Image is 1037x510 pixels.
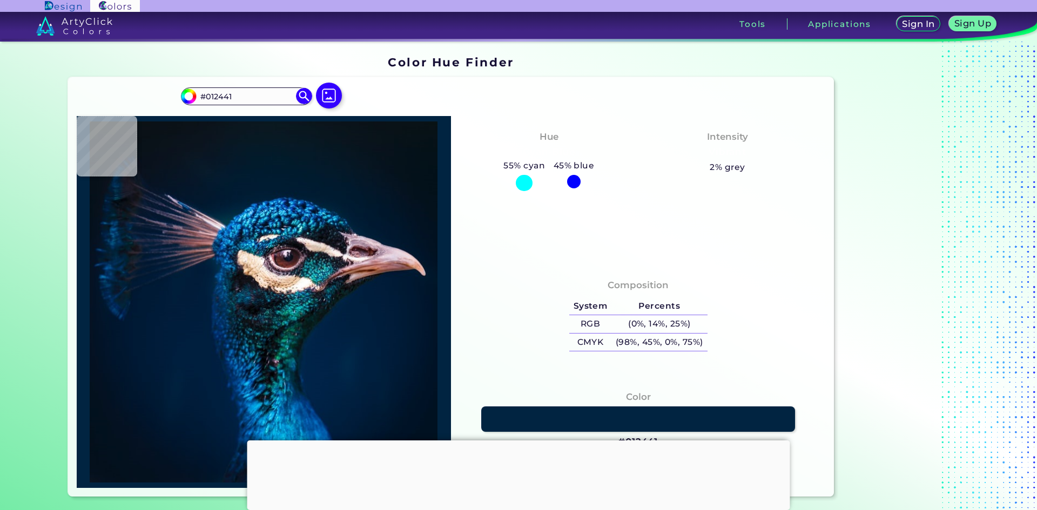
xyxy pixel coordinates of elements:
[388,54,514,70] h1: Color Hue Finder
[569,315,611,333] h5: RGB
[296,88,312,104] img: icon search
[540,129,558,145] h4: Hue
[247,440,790,507] iframe: Advertisement
[196,89,297,104] input: type color..
[739,20,766,28] h3: Tools
[626,389,651,405] h4: Color
[549,159,598,173] h5: 45% blue
[611,297,707,315] h5: Percents
[618,436,658,448] h3: #012441
[36,16,112,36] img: logo_artyclick_colors_white.svg
[903,20,934,29] h5: Sign In
[316,83,342,108] img: icon picture
[704,146,751,159] h3: Vibrant
[518,146,580,159] h3: Cyan-Blue
[569,334,611,351] h5: CMYK
[838,52,973,501] iframe: Advertisement
[82,121,446,482] img: img_pavlin.jpg
[955,19,991,28] h5: Sign Up
[950,17,995,31] a: Sign Up
[611,315,707,333] h5: (0%, 14%, 25%)
[710,160,745,174] h5: 2% grey
[808,20,871,28] h3: Applications
[611,334,707,351] h5: (98%, 45%, 0%, 75%)
[45,1,81,11] img: ArtyClick Design logo
[897,17,939,31] a: Sign In
[707,129,748,145] h4: Intensity
[569,297,611,315] h5: System
[500,159,549,173] h5: 55% cyan
[608,277,669,293] h4: Composition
